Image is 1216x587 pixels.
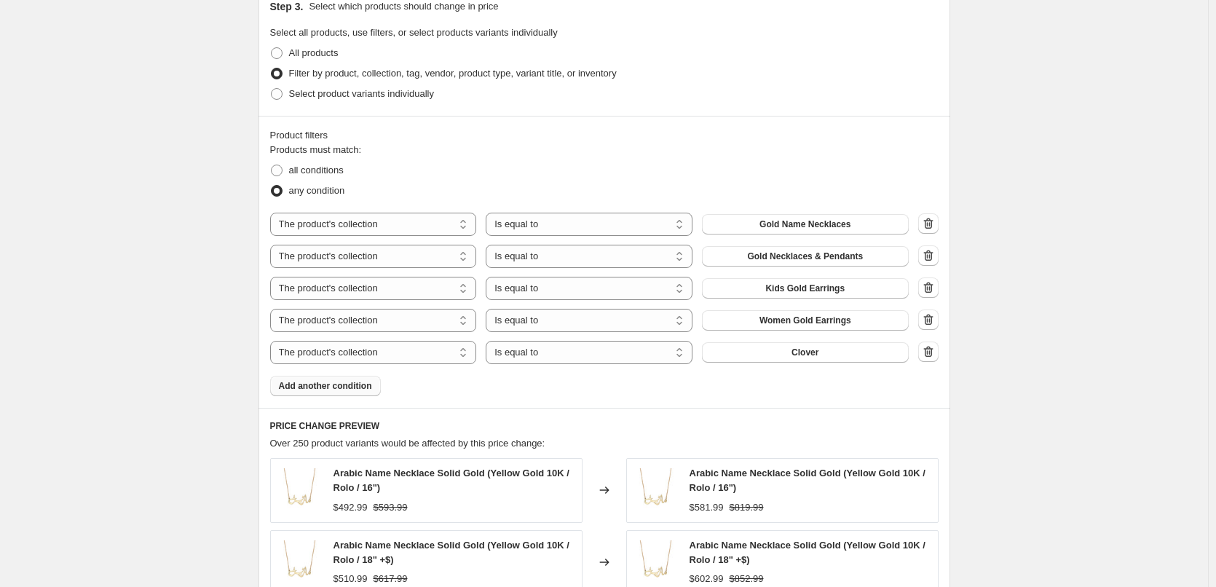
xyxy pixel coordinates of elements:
[289,47,339,58] span: All products
[333,540,569,565] span: Arabic Name Necklace Solid Gold (Yellow Gold 10K / Rolo / 18" +$)
[278,540,322,584] img: arabic_80x.jpg
[702,214,909,235] button: Gold Name Necklaces
[759,315,851,326] span: Women Gold Earrings
[270,128,939,143] div: Product filters
[270,438,545,449] span: Over 250 product variants would be affected by this price change:
[765,283,845,294] span: Kids Gold Earrings
[730,572,764,586] strike: $852.99
[690,500,724,515] div: $581.99
[730,500,764,515] strike: $819.99
[374,572,408,586] strike: $617.99
[690,540,925,565] span: Arabic Name Necklace Solid Gold (Yellow Gold 10K / Rolo / 18" +$)
[747,251,863,262] span: Gold Necklaces & Pendants
[289,185,345,196] span: any condition
[278,468,322,512] img: arabic_80x.jpg
[634,540,678,584] img: arabic_80x.jpg
[690,468,925,493] span: Arabic Name Necklace Solid Gold (Yellow Gold 10K / Rolo / 16")
[333,500,368,515] div: $492.99
[270,376,381,396] button: Add another condition
[289,68,617,79] span: Filter by product, collection, tag, vendor, product type, variant title, or inventory
[634,468,678,512] img: arabic_80x.jpg
[333,572,368,586] div: $510.99
[279,380,372,392] span: Add another condition
[270,27,558,38] span: Select all products, use filters, or select products variants individually
[702,342,909,363] button: Clover
[791,347,818,358] span: Clover
[702,310,909,331] button: Women Gold Earrings
[270,144,362,155] span: Products must match:
[289,165,344,176] span: all conditions
[759,218,850,230] span: Gold Name Necklaces
[289,88,434,99] span: Select product variants individually
[702,246,909,267] button: Gold Necklaces & Pendants
[702,278,909,299] button: Kids Gold Earrings
[333,468,569,493] span: Arabic Name Necklace Solid Gold (Yellow Gold 10K / Rolo / 16")
[270,420,939,432] h6: PRICE CHANGE PREVIEW
[690,572,724,586] div: $602.99
[374,500,408,515] strike: $593.99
